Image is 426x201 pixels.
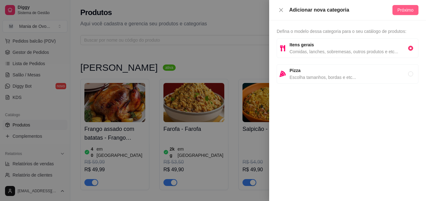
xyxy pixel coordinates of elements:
[392,5,418,15] button: Próximo
[290,74,408,81] span: Escolha tamanhos, bordas e etc...
[290,68,301,73] strong: Pizza
[277,29,406,34] span: Defina o modelo dessa categoria para o seu catálogo de produtos:
[290,42,314,47] strong: Itens gerais
[279,8,284,13] span: close
[290,48,408,55] span: Comidas, lanches, sobremesas, outros produtos e etc...
[397,7,413,13] span: Próximo
[289,6,392,14] div: Adicionar nova categoria
[277,7,285,13] button: Close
